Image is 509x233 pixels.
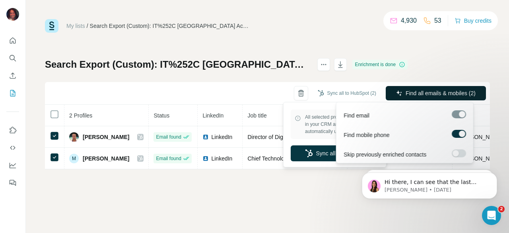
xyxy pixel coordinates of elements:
a: My lists [66,23,85,29]
span: All selected profiles already exist in your CRM and will be automatically updated. [305,114,375,135]
div: Enrichment is done [352,60,408,69]
button: Buy credits [455,15,492,26]
li: / [87,22,88,30]
img: Avatar [69,132,79,142]
button: Find all emails & mobiles (2) [386,86,486,100]
button: Feedback [6,176,19,190]
button: actions [317,58,330,71]
button: Sync all to HubSpot [291,145,379,161]
button: Enrich CSV [6,69,19,83]
div: M [69,154,79,163]
button: Dashboard [6,158,19,172]
span: Email found [156,155,181,162]
img: LinkedIn logo [202,134,209,140]
img: Avatar [6,8,19,21]
button: Use Surfe API [6,141,19,155]
span: Email found [156,133,181,141]
h1: Search Export (Custom): IT%252C [GEOGRAPHIC_DATA] Acute Hospitals NHS Trust - [DATE] 13:31 [45,58,310,71]
button: My lists [6,86,19,100]
p: 53 [434,16,441,25]
span: [PERSON_NAME] [83,133,129,141]
span: Director of Digital Systems [247,134,313,140]
button: Quick start [6,33,19,48]
span: Chief Technology Officer [247,155,308,162]
span: Find mobile phone [344,131,389,139]
span: Find all emails & mobiles (2) [406,89,476,97]
span: Job title [247,112,266,119]
div: Search Export (Custom): IT%252C [GEOGRAPHIC_DATA] Acute Hospitals NHS Trust - [DATE] 13:31 [90,22,249,30]
span: LinkedIn [211,133,232,141]
span: Status [153,112,169,119]
button: Sync all to HubSpot (2) [312,87,382,99]
button: Use Surfe on LinkedIn [6,123,19,137]
span: LinkedIn [211,155,232,163]
span: [PERSON_NAME] [83,155,129,163]
span: Skip previously enriched contacts [344,151,426,159]
img: LinkedIn logo [202,155,209,162]
button: Search [6,51,19,65]
span: Find email [344,112,369,119]
iframe: Intercom live chat [482,206,501,225]
img: Surfe Logo [45,19,58,33]
span: 2 Profiles [69,112,92,119]
p: 4,930 [401,16,417,25]
span: LinkedIn [202,112,223,119]
span: 2 [498,206,505,212]
iframe: Intercom notifications message [350,156,509,211]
